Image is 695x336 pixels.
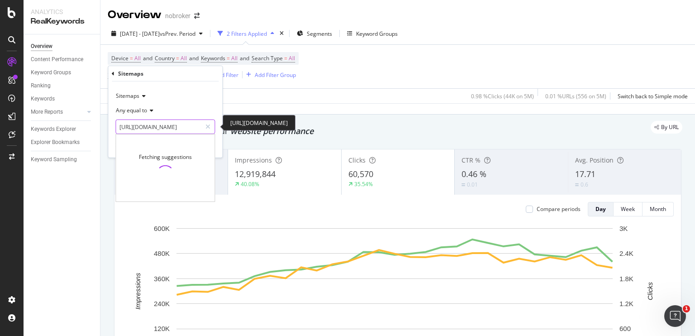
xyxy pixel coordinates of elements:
[661,125,679,130] span: By URL
[31,138,80,147] div: Explorer Bookmarks
[31,107,63,117] div: More Reports
[354,180,373,188] div: 35.54%
[255,71,296,79] div: Add Filter Group
[643,202,674,216] button: Month
[683,305,690,312] span: 1
[31,81,51,91] div: Ranking
[31,125,76,134] div: Keywords Explorer
[176,54,179,62] span: =
[618,92,688,100] div: Switch back to Simple mode
[154,325,170,332] text: 120K
[31,125,94,134] a: Keywords Explorer
[160,30,195,38] span: vs Prev. Period
[227,54,230,62] span: =
[31,7,93,16] div: Analytics
[108,7,162,23] div: Overview
[31,68,94,77] a: Keyword Groups
[31,107,85,117] a: More Reports
[118,70,143,77] div: Sitemaps
[619,300,633,307] text: 1.2K
[143,54,152,62] span: and
[108,26,206,41] button: [DATE] - [DATE]vsPrev. Period
[31,155,77,164] div: Keyword Sampling
[154,275,170,283] text: 360K
[651,121,682,134] div: legacy label
[575,183,579,186] img: Equal
[31,68,71,77] div: Keyword Groups
[348,168,373,179] span: 60,570
[240,54,249,62] span: and
[130,54,133,62] span: =
[235,168,276,179] span: 12,919,844
[293,26,336,41] button: Segments
[241,180,259,188] div: 40.08%
[462,168,486,179] span: 0.46 %
[223,115,295,131] div: [URL][DOMAIN_NAME]
[134,273,142,309] text: Impressions
[181,52,187,65] span: All
[31,55,83,64] div: Content Performance
[348,156,366,164] span: Clicks
[134,52,141,65] span: All
[588,202,614,216] button: Day
[31,155,94,164] a: Keyword Sampling
[111,54,129,62] span: Device
[243,69,296,80] button: Add Filter Group
[31,81,94,91] a: Ranking
[139,153,192,160] div: Fetching suggestions
[619,250,633,257] text: 2.4K
[31,94,94,104] a: Keywords
[467,181,478,188] div: 0.01
[595,205,606,213] div: Day
[462,156,481,164] span: CTR %
[155,54,175,62] span: Country
[356,30,398,38] div: Keyword Groups
[621,205,635,213] div: Week
[31,55,94,64] a: Content Performance
[112,141,140,150] button: Cancel
[664,305,686,327] iframe: Intercom live chat
[214,26,278,41] button: 2 Filters Applied
[545,92,606,100] div: 0.01 % URLs ( 556 on 5M )
[154,225,170,232] text: 600K
[227,30,267,38] div: 2 Filters Applied
[252,54,283,62] span: Search Type
[575,168,595,179] span: 17.71
[343,26,401,41] button: Keyword Groups
[646,282,654,300] text: Clicks
[31,138,94,147] a: Explorer Bookmarks
[165,11,190,20] div: nobroker
[201,54,225,62] span: Keywords
[278,29,286,38] div: times
[194,13,200,19] div: arrow-right-arrow-left
[31,42,94,51] a: Overview
[619,325,631,332] text: 600
[619,275,633,283] text: 1.8K
[575,156,614,164] span: Avg. Position
[537,205,581,213] div: Compare periods
[31,16,93,27] div: RealKeywords
[154,250,170,257] text: 480K
[614,89,688,103] button: Switch back to Simple mode
[31,42,52,51] div: Overview
[31,94,55,104] div: Keywords
[120,30,160,38] span: [DATE] - [DATE]
[235,156,272,164] span: Impressions
[307,30,332,38] span: Segments
[471,92,534,100] div: 0.98 % Clicks ( 44K on 5M )
[154,300,170,307] text: 240K
[619,225,628,232] text: 3K
[289,52,295,65] span: All
[116,92,139,100] span: Sitemaps
[581,181,588,188] div: 0.6
[650,205,666,213] div: Month
[116,106,147,114] span: Any equal to
[231,52,238,65] span: All
[189,54,199,62] span: and
[614,202,643,216] button: Week
[462,183,465,186] img: Equal
[284,54,287,62] span: =
[214,71,238,79] div: Add Filter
